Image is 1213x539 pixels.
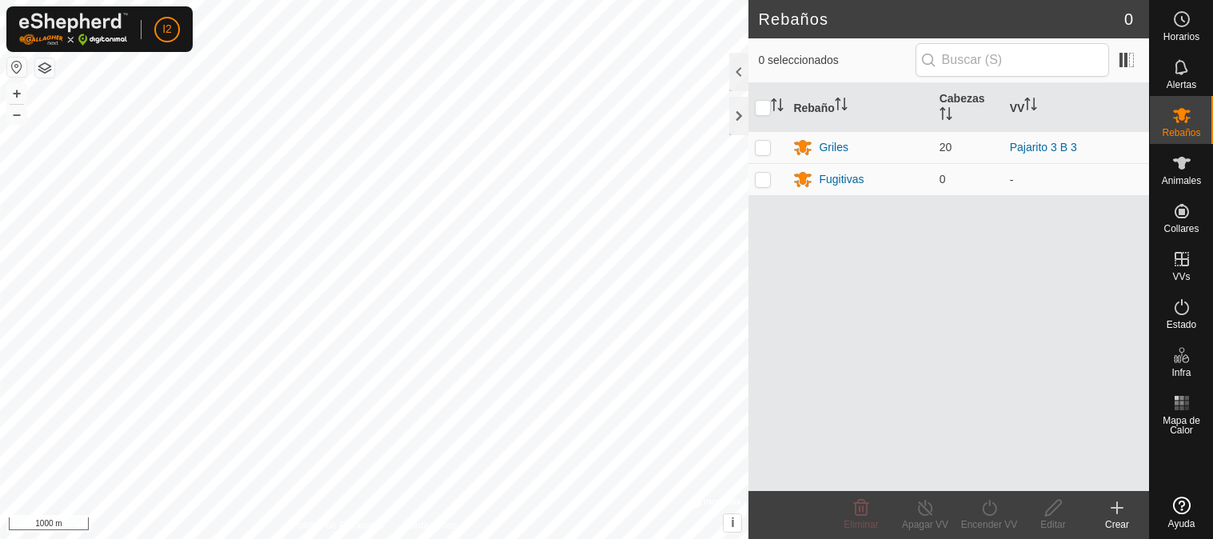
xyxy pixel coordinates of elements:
font: Crear [1105,519,1129,530]
font: Estado [1167,319,1196,330]
button: i [724,514,741,532]
font: – [13,106,21,122]
p-sorticon: Activar para ordenar [771,101,784,114]
font: Infra [1171,367,1191,378]
font: Rebaño [793,101,834,114]
font: Rebaños [758,10,828,28]
font: Eliminar [844,519,878,530]
font: Cabezas [940,92,985,105]
font: Apagar VV [902,519,948,530]
font: VVs [1172,271,1190,282]
p-sorticon: Activar para ordenar [940,110,952,122]
a: Contáctenos [403,518,457,533]
p-sorticon: Activar para ordenar [1024,100,1037,113]
font: Horarios [1163,31,1199,42]
font: i [731,516,734,529]
font: 0 [940,173,946,186]
font: Mapa de Calor [1163,415,1200,436]
font: 0 [1124,10,1133,28]
font: Editar [1040,519,1065,530]
font: + [13,85,22,102]
button: Restablecer Mapa [7,58,26,77]
a: Ayuda [1150,490,1213,535]
font: VV [1010,101,1025,114]
font: Política de Privacidad [292,520,384,531]
button: – [7,105,26,124]
font: Ayuda [1168,518,1195,529]
font: Encender VV [961,519,1018,530]
button: + [7,84,26,103]
font: I2 [162,22,172,35]
a: Política de Privacidad [292,518,384,533]
font: Animales [1162,175,1201,186]
font: Griles [819,141,848,154]
font: Fugitivas [819,173,864,186]
button: Capas del Mapa [35,58,54,78]
font: - [1010,174,1014,186]
img: Logotipo de Gallagher [19,13,128,46]
font: Rebaños [1162,127,1200,138]
font: 20 [940,141,952,154]
a: Pajarito 3 B 3 [1010,141,1077,154]
font: Alertas [1167,79,1196,90]
font: Collares [1163,223,1199,234]
font: Contáctenos [403,520,457,531]
p-sorticon: Activar para ordenar [835,100,848,113]
input: Buscar (S) [916,43,1109,77]
font: 0 seleccionados [758,54,838,66]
